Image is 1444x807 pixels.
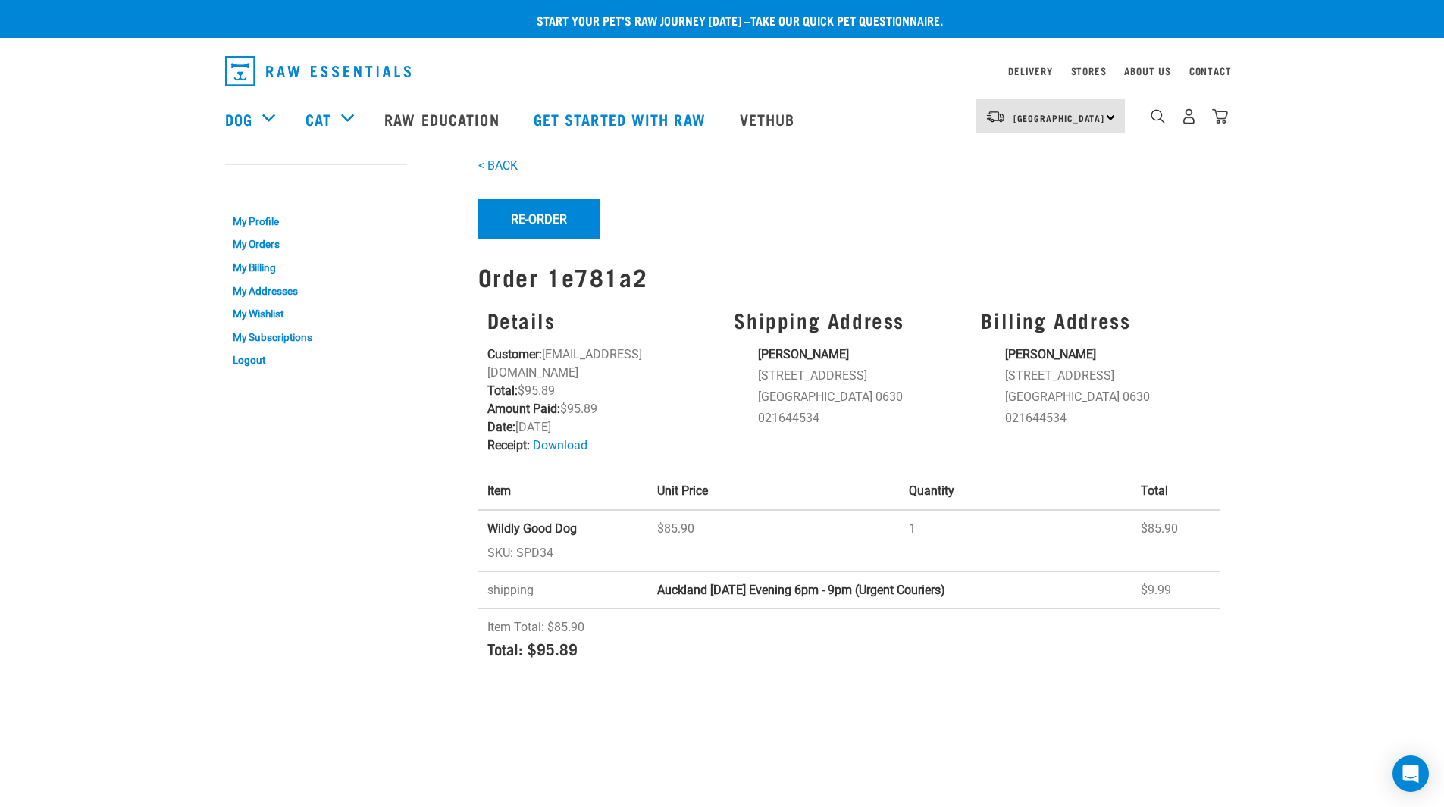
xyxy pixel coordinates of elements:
[225,108,252,130] a: Dog
[1132,510,1219,572] td: $85.90
[1181,108,1197,124] img: user.png
[900,473,1132,510] th: Quantity
[1132,572,1219,609] td: $9.99
[734,308,963,332] h3: Shipping Address
[657,583,945,597] strong: Auckland [DATE] Evening 6pm - 9pm (Urgent Couriers)
[478,263,1220,290] h1: Order 1e781a2
[1005,367,1210,385] li: [STREET_ADDRESS]
[478,473,648,510] th: Item
[758,388,963,406] li: [GEOGRAPHIC_DATA] 0630
[487,438,530,452] strong: Receipt:
[225,180,299,186] a: My Account
[225,349,407,372] a: Logout
[1008,68,1052,74] a: Delivery
[1005,347,1096,361] strong: [PERSON_NAME]
[648,510,900,572] td: $85.90
[487,308,716,332] h3: Details
[533,438,587,452] a: Download
[1189,68,1232,74] a: Contact
[213,50,1232,92] nav: dropdown navigation
[369,89,518,149] a: Raw Education
[1005,388,1210,406] li: [GEOGRAPHIC_DATA] 0630
[900,510,1132,572] td: 1
[750,17,943,23] a: take our quick pet questionnaire.
[225,280,407,303] a: My Addresses
[487,383,518,398] strong: Total:
[478,510,648,572] td: SKU: SPD34
[758,347,849,361] strong: [PERSON_NAME]
[1005,409,1210,427] li: 021644534
[1212,108,1228,124] img: home-icon@2x.png
[758,367,963,385] li: [STREET_ADDRESS]
[1013,115,1105,120] span: [GEOGRAPHIC_DATA]
[478,158,518,173] a: < BACK
[1132,473,1219,510] th: Total
[225,210,407,233] a: My Profile
[487,420,515,434] strong: Date:
[225,302,407,326] a: My Wishlist
[1151,109,1165,124] img: home-icon-1@2x.png
[225,233,407,257] a: My Orders
[478,299,725,464] div: [EMAIL_ADDRESS][DOMAIN_NAME] $95.89 $95.89 [DATE]
[1071,68,1107,74] a: Stores
[758,409,963,427] li: 021644534
[487,521,577,536] strong: Wildly Good Dog
[725,89,814,149] a: Vethub
[648,473,900,510] th: Unit Price
[478,609,1220,677] td: Item Total: $85.90
[225,326,407,349] a: My Subscriptions
[225,256,407,280] a: My Billing
[478,199,600,239] button: Re-Order
[1124,68,1170,74] a: About Us
[487,640,1211,657] h4: Total: $95.89
[981,308,1210,332] h3: Billing Address
[518,89,725,149] a: Get started with Raw
[305,108,331,130] a: Cat
[487,347,542,361] strong: Customer:
[225,56,411,86] img: Raw Essentials Logo
[478,572,648,609] td: shipping
[1392,755,1429,792] div: Open Intercom Messenger
[985,110,1006,124] img: van-moving.png
[487,402,560,416] strong: Amount Paid:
